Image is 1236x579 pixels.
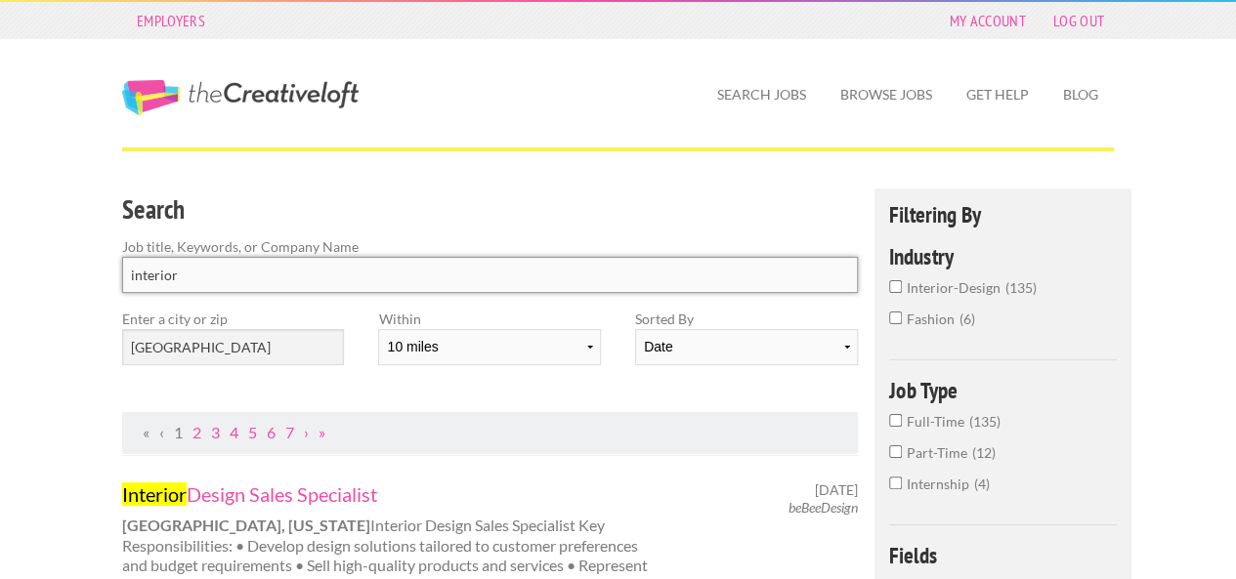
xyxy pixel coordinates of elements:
[889,476,902,489] input: Internship4
[122,191,858,228] h3: Search
[248,423,257,441] a: Page 5
[122,236,858,257] label: Job title, Keywords, or Company Name
[889,311,902,324] input: fashion6
[1005,279,1037,296] span: 135
[143,423,149,441] span: First Page
[889,445,902,458] input: Part-Time12
[702,72,822,117] a: Search Jobs
[122,80,359,115] a: The Creative Loft
[230,423,238,441] a: Page 4
[174,423,183,441] a: Page 1
[122,257,858,293] input: Search
[907,310,959,327] span: fashion
[285,423,294,441] a: Page 7
[122,516,370,534] strong: [GEOGRAPHIC_DATA], [US_STATE]
[889,280,902,293] input: interior-design135
[378,309,600,329] label: Within
[122,481,665,507] a: InteriorDesign Sales Specialist
[907,476,974,492] span: Internship
[122,482,187,506] mark: Interior
[889,414,902,427] input: Full-Time135
[635,329,857,365] select: Sort results by
[969,413,1001,430] span: 135
[122,309,344,329] label: Enter a city or zip
[907,413,969,430] span: Full-Time
[974,476,990,492] span: 4
[951,72,1044,117] a: Get Help
[319,423,325,441] a: Last Page, Page 15
[889,379,1117,401] h4: Job Type
[1047,72,1114,117] a: Blog
[940,7,1036,34] a: My Account
[907,279,1005,296] span: interior-design
[1044,7,1114,34] a: Log Out
[889,203,1117,226] h4: Filtering By
[788,499,858,516] em: beBeeDesign
[815,481,858,499] span: [DATE]
[889,544,1117,566] h4: Fields
[211,423,220,441] a: Page 3
[192,423,201,441] a: Page 2
[972,444,996,461] span: 12
[304,423,309,441] a: Next Page
[959,310,975,327] span: 6
[127,7,215,34] a: Employers
[267,423,276,441] a: Page 6
[907,444,972,461] span: Part-Time
[889,245,1117,268] h4: Industry
[635,309,857,329] label: Sorted By
[825,72,948,117] a: Browse Jobs
[159,423,164,441] span: Previous Page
